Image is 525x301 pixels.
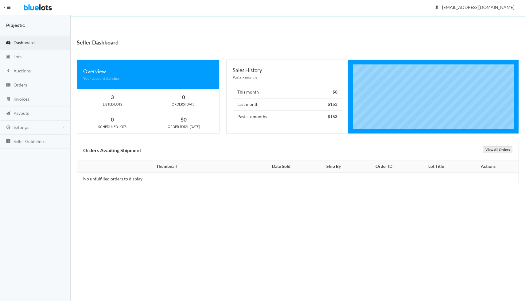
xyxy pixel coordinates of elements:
[83,67,213,75] div: Overview
[357,160,411,173] th: Order ID
[461,160,519,173] th: Actions
[77,102,148,107] div: LISTED LOTS
[483,146,512,153] a: View All Orders
[6,22,25,28] strong: Pipjestic
[328,102,337,107] strong: $153
[14,96,29,102] span: Invoices
[5,68,11,74] ion-icon: flash
[77,124,148,129] div: SCHEDULED LOTS
[5,125,11,131] ion-icon: cog
[233,66,342,74] div: Sales History
[5,97,11,102] ion-icon: calculator
[77,160,253,173] th: Thumbnail
[77,173,253,185] td: No unfulfilled orders to display
[111,94,114,100] strong: 3
[83,75,213,81] div: Your account statistics
[5,40,11,46] ion-icon: speedometer
[5,111,11,117] ion-icon: paper plane
[233,86,342,98] li: This month
[182,94,185,100] strong: 0
[310,160,357,173] th: Ship By
[435,5,514,10] span: [EMAIL_ADDRESS][DOMAIN_NAME]
[328,114,337,119] strong: $153
[233,110,342,123] li: Past six months
[434,5,440,11] ion-icon: person
[5,139,11,145] ion-icon: list box
[14,125,29,130] span: Settings
[111,116,114,123] strong: 0
[14,82,27,87] span: Orders
[148,124,219,129] div: ORDER TOTAL [DATE]
[83,147,141,153] b: Orders Awaiting Shipment
[5,83,11,88] ion-icon: cash
[233,74,342,80] div: Past six months
[77,38,119,47] h1: Seller Dashboard
[253,160,310,173] th: Date Sold
[14,110,29,116] span: Payouts
[14,68,31,73] span: Auctions
[411,160,461,173] th: Lot Title
[5,54,11,60] ion-icon: clipboard
[14,54,21,59] span: Lots
[181,116,187,123] strong: $0
[14,139,45,144] span: Seller Guidelines
[148,102,219,107] div: ORDERS [DATE]
[233,98,342,111] li: Last month
[332,89,337,95] strong: $0
[14,40,35,45] span: Dashboard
